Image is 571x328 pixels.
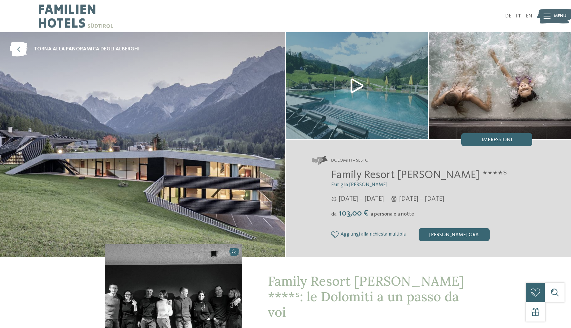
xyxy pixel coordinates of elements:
[331,212,337,217] span: da
[526,14,532,19] a: EN
[286,32,428,139] img: Il nostro family hotel a Sesto, il vostro rifugio sulle Dolomiti.
[331,196,337,202] i: Orari d'apertura estate
[34,46,140,53] span: torna alla panoramica degli alberghi
[399,195,444,204] span: [DATE] – [DATE]
[331,169,507,181] span: Family Resort [PERSON_NAME] ****ˢ
[516,14,521,19] a: IT
[339,195,384,204] span: [DATE] – [DATE]
[337,209,370,217] span: 103,00 €
[505,14,511,19] a: DE
[482,137,512,143] span: Impressioni
[419,228,490,241] div: [PERSON_NAME] ora
[10,42,140,57] a: torna alla panoramica degli alberghi
[554,13,566,19] span: Menu
[429,32,571,139] img: Il nostro family hotel a Sesto, il vostro rifugio sulle Dolomiti.
[341,232,406,238] span: Aggiungi alla richiesta multipla
[331,157,369,164] span: Dolomiti – Sesto
[331,182,387,187] span: Famiglia [PERSON_NAME]
[268,273,464,320] span: Family Resort [PERSON_NAME] ****ˢ: le Dolomiti a un passo da voi
[371,212,414,217] span: a persona e a notte
[391,196,397,202] i: Orari d'apertura inverno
